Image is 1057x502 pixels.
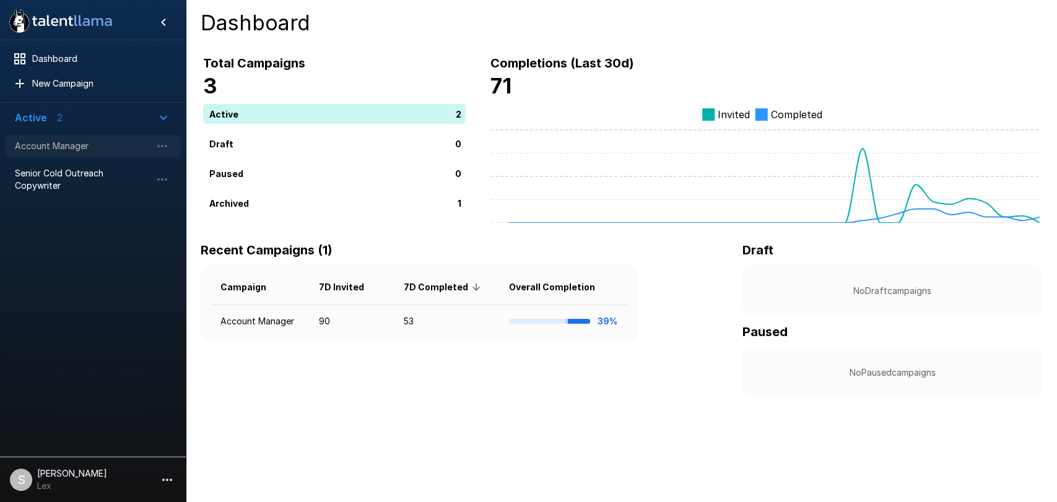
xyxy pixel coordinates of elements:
[309,305,394,338] td: 90
[319,280,380,295] span: 7D Invited
[742,243,773,257] b: Draft
[598,316,617,326] b: 39%
[742,324,788,339] b: Paused
[220,280,282,295] span: Campaign
[201,10,1042,36] h4: Dashboard
[201,243,333,257] b: Recent Campaigns (1)
[394,305,499,338] td: 53
[211,305,309,338] td: Account Manager
[203,56,305,71] b: Total Campaigns
[762,285,1022,297] p: No Draft campaigns
[490,56,634,71] b: Completions (Last 30d)
[762,366,1022,379] p: No Paused campaigns
[456,107,461,120] p: 2
[490,73,511,98] b: 71
[458,196,461,209] p: 1
[203,73,217,98] b: 3
[404,280,484,295] span: 7D Completed
[455,137,461,150] p: 0
[509,280,611,295] span: Overall Completion
[455,167,461,180] p: 0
